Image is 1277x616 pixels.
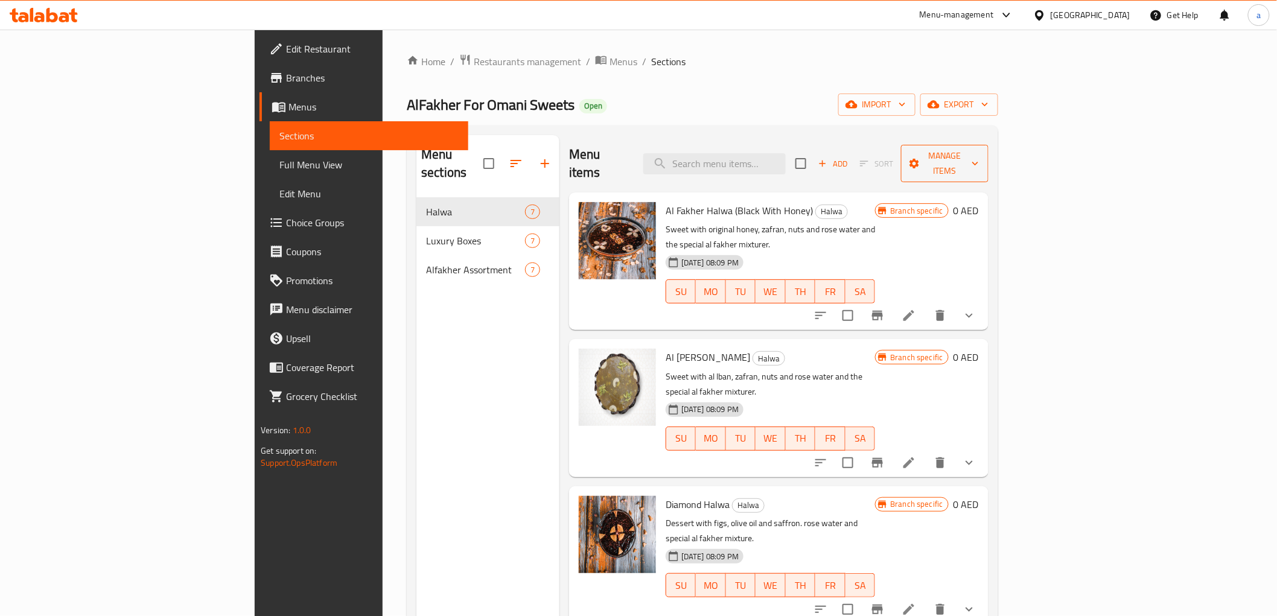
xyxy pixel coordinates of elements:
[279,157,458,172] span: Full Menu View
[955,448,984,477] button: show more
[610,54,637,69] span: Menus
[677,551,744,562] span: [DATE] 08:09 PM
[260,324,468,353] a: Upsell
[586,54,590,69] li: /
[677,404,744,415] span: [DATE] 08:09 PM
[526,206,540,218] span: 7
[814,154,852,173] button: Add
[579,101,607,111] span: Open
[885,498,947,510] span: Branch specific
[407,91,575,118] span: AlFakher For Omani Sweets
[838,94,916,116] button: import
[791,577,811,594] span: TH
[753,351,785,366] div: Halwa
[260,353,468,382] a: Coverage Report
[260,92,468,121] a: Menus
[845,427,876,451] button: SA
[260,266,468,295] a: Promotions
[696,573,726,597] button: MO
[806,448,835,477] button: sort-choices
[666,516,875,546] p: Dessert with figs, olive oil and saffron. rose water and special al fakher mixture.
[666,369,875,399] p: Sweet with al lban, zafran, nuts and rose water and the special al fakher mixturer.
[962,456,976,470] svg: Show Choices
[286,331,458,346] span: Upsell
[731,283,751,300] span: TU
[954,202,979,219] h6: 0 AED
[666,573,696,597] button: SU
[526,264,540,276] span: 7
[815,427,845,451] button: FR
[642,54,646,69] li: /
[786,427,816,451] button: TH
[595,54,637,69] a: Menus
[286,360,458,375] span: Coverage Report
[579,99,607,113] div: Open
[885,352,947,363] span: Branch specific
[814,154,852,173] span: Add item
[426,262,525,277] span: Alfakher Assortment
[850,577,871,594] span: SA
[270,150,468,179] a: Full Menu View
[579,496,656,573] img: Diamond Halwa
[696,427,726,451] button: MO
[476,151,502,176] span: Select all sections
[1256,8,1261,22] span: a
[671,577,691,594] span: SU
[756,573,786,597] button: WE
[666,495,730,513] span: Diamond Halwa
[701,430,721,447] span: MO
[955,301,984,330] button: show more
[848,97,906,112] span: import
[954,496,979,513] h6: 0 AED
[426,205,525,219] span: Halwa
[760,283,781,300] span: WE
[920,94,998,116] button: export
[407,54,998,69] nav: breadcrumb
[666,202,813,220] span: Al Fakher Halwa (Black With Honey)
[902,456,916,470] a: Edit menu item
[260,208,468,237] a: Choice Groups
[474,54,581,69] span: Restaurants management
[286,42,458,56] span: Edit Restaurant
[863,301,892,330] button: Branch-specific-item
[416,192,559,289] nav: Menu sections
[850,430,871,447] span: SA
[788,151,814,176] span: Select section
[816,205,847,218] span: Halwa
[885,205,947,217] span: Branch specific
[835,303,861,328] span: Select to update
[820,283,841,300] span: FR
[902,308,916,323] a: Edit menu item
[911,148,979,179] span: Manage items
[260,237,468,266] a: Coupons
[526,235,540,247] span: 7
[726,279,756,303] button: TU
[286,215,458,230] span: Choice Groups
[260,63,468,92] a: Branches
[760,577,781,594] span: WE
[817,157,849,171] span: Add
[696,279,726,303] button: MO
[835,450,861,475] span: Select to update
[731,430,751,447] span: TU
[279,129,458,143] span: Sections
[815,573,845,597] button: FR
[791,283,811,300] span: TH
[760,430,781,447] span: WE
[671,283,691,300] span: SU
[726,573,756,597] button: TU
[286,244,458,259] span: Coupons
[569,145,629,182] h2: Menu items
[806,301,835,330] button: sort-choices
[279,186,458,201] span: Edit Menu
[791,430,811,447] span: TH
[293,422,311,438] span: 1.0.0
[845,279,876,303] button: SA
[459,54,581,69] a: Restaurants management
[270,121,468,150] a: Sections
[852,154,901,173] span: Select section first
[926,448,955,477] button: delete
[286,302,458,317] span: Menu disclaimer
